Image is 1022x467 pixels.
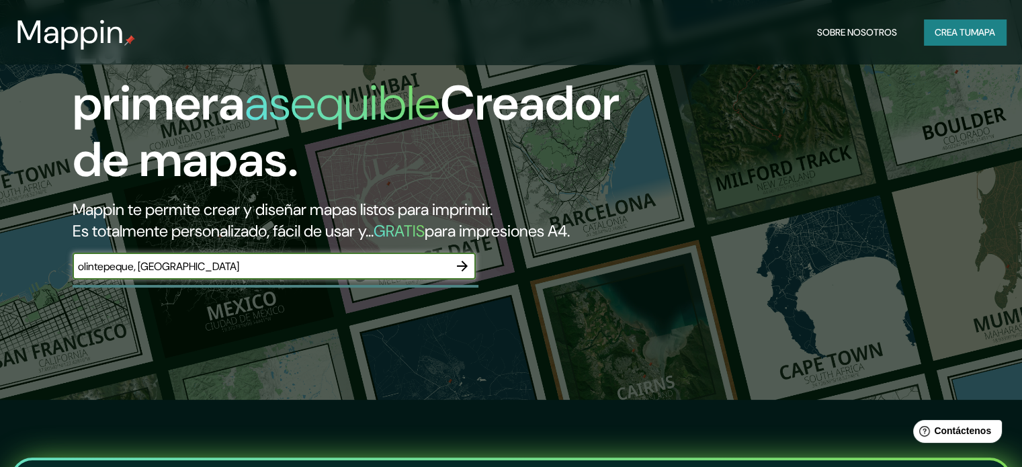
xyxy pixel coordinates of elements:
font: mapa [971,26,995,38]
input: Elige tu lugar favorito [73,259,449,274]
font: Es totalmente personalizado, fácil de usar y... [73,220,374,241]
font: Mappin te permite crear y diseñar mapas listos para imprimir. [73,199,493,220]
font: Creador de mapas. [73,72,620,191]
button: Sobre nosotros [812,19,902,45]
font: GRATIS [374,220,425,241]
font: Crea tu [935,26,971,38]
iframe: Lanzador de widgets de ayuda [902,415,1007,452]
font: para impresiones A4. [425,220,570,241]
button: Crea tumapa [924,19,1006,45]
font: Mappin [16,11,124,53]
font: Sobre nosotros [817,26,897,38]
font: La primera [73,15,245,134]
img: pin de mapeo [124,35,135,46]
font: asequible [245,72,440,134]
